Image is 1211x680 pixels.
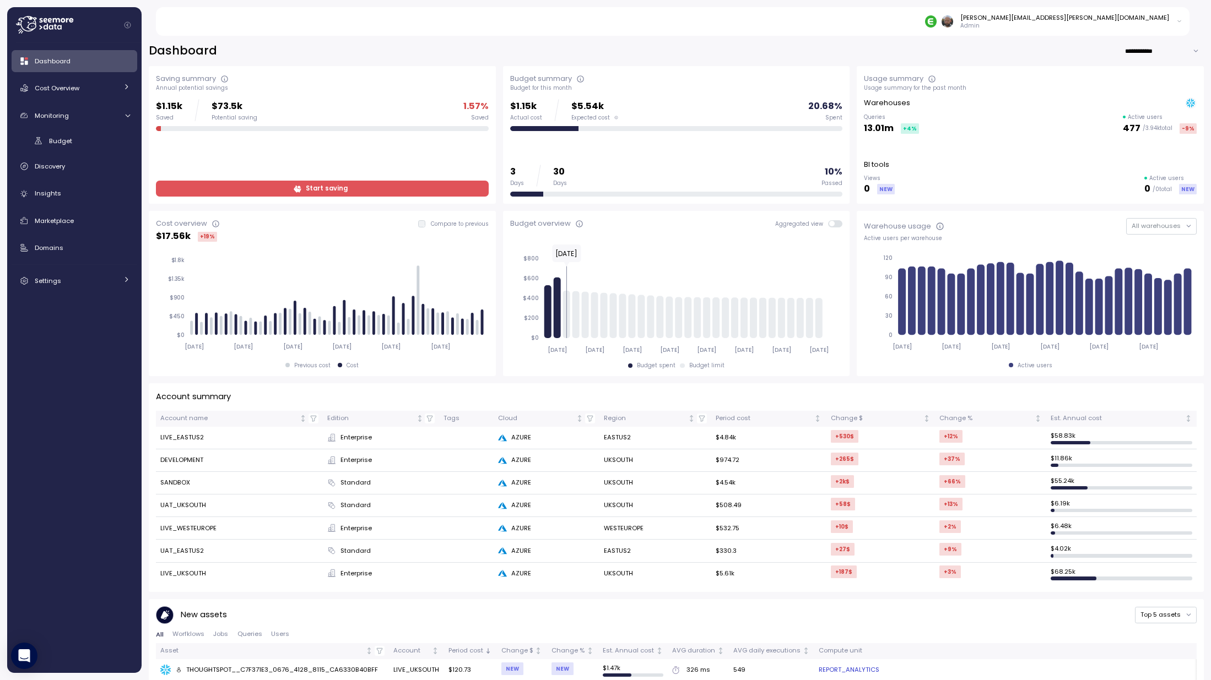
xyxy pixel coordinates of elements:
[448,646,483,656] div: Period cost
[510,165,524,179] p: 3
[171,257,185,264] tspan: $1.8k
[1185,415,1192,422] div: Not sorted
[825,165,842,179] p: 10 %
[711,494,826,517] td: $508.49
[156,99,182,114] p: $1.15k
[1180,123,1197,134] div: -9 %
[821,179,842,187] div: Passed
[523,295,539,302] tspan: $400
[498,433,595,443] div: AZURE
[484,647,492,655] div: Sorted descending
[547,643,598,659] th: Change %Not sorted
[156,632,164,638] span: All
[939,453,965,465] div: +37 %
[668,643,729,659] th: AVG durationNot sorted
[1018,362,1052,369] div: Active users
[340,501,371,510] span: Standard
[534,647,542,655] div: Not sorted
[12,270,137,292] a: Settings
[156,218,207,229] div: Cost overview
[156,411,323,427] th: Account nameNot sorted
[294,362,331,369] div: Previous cost
[1126,218,1197,234] button: All warehouses
[831,498,855,510] div: +58 $
[939,520,961,533] div: +2 %
[156,73,216,84] div: Saving summary
[176,665,379,675] div: THOUGHTSPOT__C7F371E3_0676_4128_8115_CA6330B40BFF
[510,218,571,229] div: Budget overview
[831,475,854,488] div: +2k $
[149,43,217,59] h2: Dashboard
[1046,411,1197,427] th: Est. Annual costNot sorted
[510,114,542,122] div: Actual cost
[531,334,539,341] tspan: $0
[160,646,364,656] div: Asset
[156,540,323,562] td: UAT_EASTUS2
[1090,343,1110,350] tspan: [DATE]
[510,99,542,114] p: $1.15k
[498,569,595,579] div: AZURE
[12,50,137,72] a: Dashboard
[864,113,919,121] p: Queries
[686,665,710,675] div: 326 ms
[711,517,826,540] td: $532.75
[599,517,711,540] td: WESTEUROPE
[169,294,185,301] tspan: $900
[181,608,227,621] p: New assets
[365,647,373,655] div: Not sorted
[711,411,826,427] th: Period costNot sorted
[1123,121,1140,136] p: 477
[498,478,595,488] div: AZURE
[939,475,965,488] div: +66 %
[571,114,610,122] span: Expected cost
[306,181,348,196] span: Start saving
[35,57,71,66] span: Dashboard
[939,414,1032,423] div: Change %
[12,210,137,232] a: Marketplace
[169,313,185,320] tspan: $450
[939,430,963,443] div: +12 %
[498,501,595,510] div: AZURE
[553,179,567,187] div: Days
[802,647,810,655] div: Not sorted
[340,433,372,443] span: Enterprise
[711,472,826,494] td: $4.54k
[831,414,921,423] div: Change $
[711,563,826,585] td: $5.61k
[177,331,185,339] tspan: $0
[493,411,599,427] th: CloudNot sorted
[831,543,855,556] div: +27 $
[960,13,1169,22] div: [PERSON_NAME][EMAIL_ADDRESS][PERSON_NAME][DOMAIN_NAME]
[939,543,961,556] div: +9 %
[156,643,389,659] th: AssetNot sorted
[960,22,1169,30] p: Admin
[656,647,663,655] div: Not sorted
[498,546,595,556] div: AZURE
[1128,113,1163,121] p: Active users
[808,99,842,114] p: 20.68 %
[416,415,424,422] div: Not sorted
[389,643,444,659] th: AccountNot sorted
[340,455,372,465] span: Enterprise
[734,346,754,353] tspan: [DATE]
[717,647,725,655] div: Not sorted
[885,274,893,281] tspan: 90
[167,275,185,282] tspan: $1.35k
[598,643,668,659] th: Est. Annual costNot sorted
[121,21,134,29] button: Collapse navigation
[1132,221,1181,230] span: All warehouses
[688,415,695,422] div: Not sorted
[347,362,359,369] div: Cost
[237,631,262,637] span: Queries
[1046,472,1197,494] td: $ 55.24k
[11,643,37,669] div: Open Intercom Messenger
[524,314,539,322] tspan: $200
[814,415,821,422] div: Not sorted
[923,415,931,422] div: Not sorted
[1046,540,1197,562] td: $ 4.02k
[35,84,79,93] span: Cost Overview
[935,411,1046,427] th: Change %Not sorted
[889,331,893,339] tspan: 0
[809,346,829,353] tspan: [DATE]
[156,181,489,197] a: Start saving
